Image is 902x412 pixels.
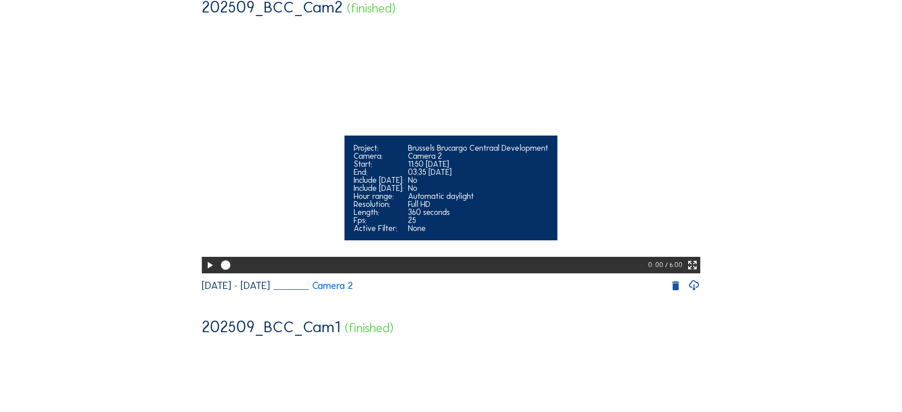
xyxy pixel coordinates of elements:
a: Camera 2 [273,281,353,291]
div: (finished) [345,322,394,335]
div: 0: 00 [648,257,665,273]
div: Include [DATE]: [354,184,404,192]
div: End: [354,168,404,176]
video: Your browser does not support the video tag. [202,22,701,272]
div: 11:50 [DATE] [408,160,548,168]
div: Automatic daylight [408,192,548,200]
div: Resolution: [354,200,404,208]
div: Active Filter: [354,224,404,232]
div: 25 [408,216,548,224]
div: No [408,176,548,184]
div: [DATE] - [DATE] [202,280,270,291]
div: No [408,184,548,192]
div: None [408,224,548,232]
div: Hour range: [354,192,404,200]
div: 202509_BCC_Cam1 [202,319,340,335]
div: Project: [354,144,404,152]
div: Brussels Brucargo Centraal Development [408,144,548,152]
div: Include [DATE]: [354,176,404,184]
div: 360 seconds [408,208,548,216]
div: Fps: [354,216,404,224]
div: Start: [354,160,404,168]
div: Camera: [354,152,404,160]
div: 03:35 [DATE] [408,168,548,176]
div: Full HD [408,200,548,208]
div: Length: [354,208,404,216]
div: (finished) [347,2,396,15]
div: Camera 2 [408,152,548,160]
div: / 6:00 [665,257,682,273]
